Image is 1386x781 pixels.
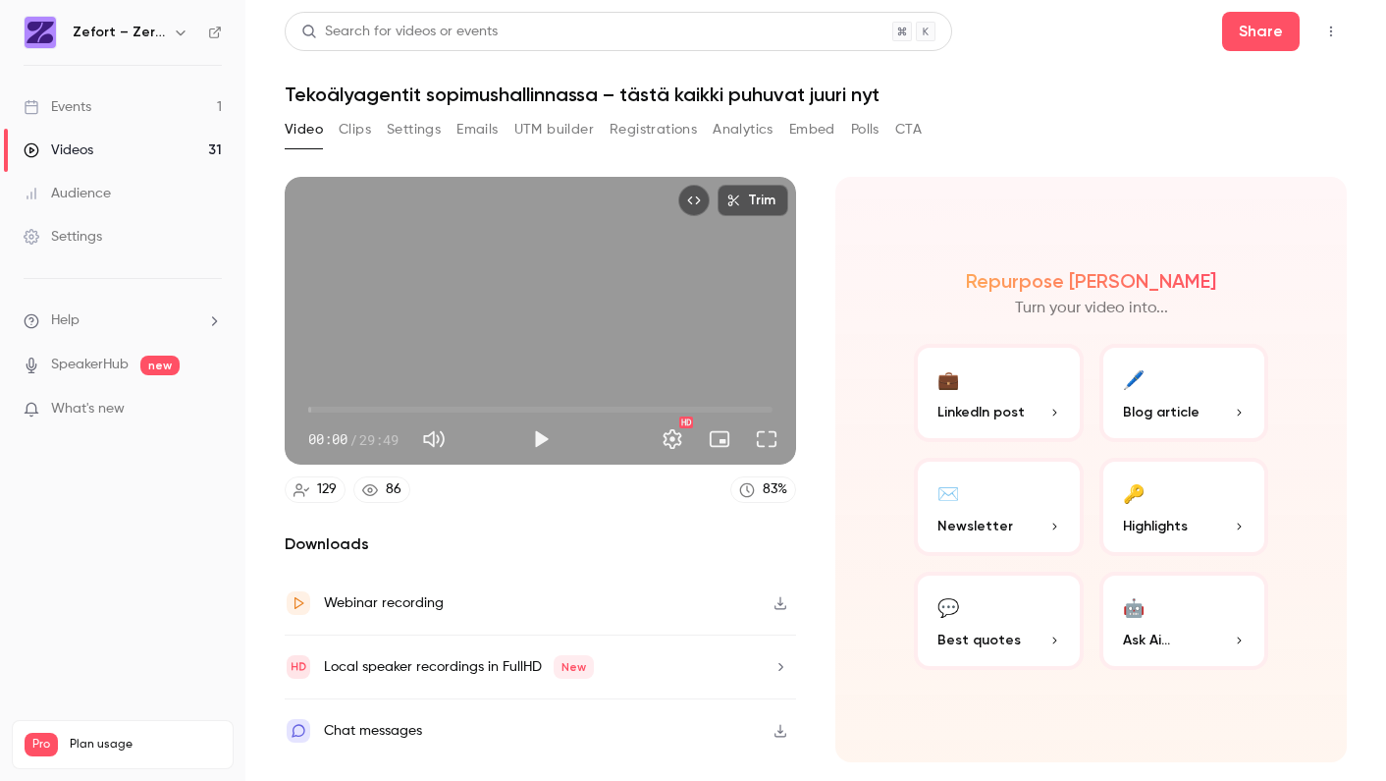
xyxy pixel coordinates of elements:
[514,114,594,145] button: UTM builder
[937,516,1013,536] span: Newsletter
[308,429,399,450] div: 00:00
[285,532,796,556] h2: Downloads
[1099,572,1269,670] button: 🤖Ask Ai...
[140,356,180,375] span: new
[521,419,560,459] button: Play
[349,429,357,450] span: /
[51,310,80,331] span: Help
[339,114,371,145] button: Clips
[1123,516,1188,536] span: Highlights
[851,114,880,145] button: Polls
[914,572,1084,670] button: 💬Best quotes
[1222,12,1300,51] button: Share
[1123,591,1145,622] div: 🤖
[51,355,129,375] a: SpeakerHub
[317,479,337,500] div: 129
[359,429,399,450] span: 29:49
[70,737,221,753] span: Plan usage
[1123,630,1170,650] span: Ask Ai...
[789,114,835,145] button: Embed
[763,479,787,500] div: 83 %
[1015,297,1168,320] p: Turn your video into...
[24,184,111,203] div: Audience
[387,114,441,145] button: Settings
[285,114,323,145] button: Video
[895,114,922,145] button: CTA
[386,479,401,500] div: 86
[24,140,93,160] div: Videos
[1315,16,1347,47] button: Top Bar Actions
[937,630,1021,650] span: Best quotes
[1099,458,1269,556] button: 🔑Highlights
[610,114,697,145] button: Registrations
[324,591,444,615] div: Webinar recording
[718,185,788,216] button: Trim
[73,23,165,42] h6: Zefort – Zero-Effort Contract Management
[285,83,1347,106] h1: Tekoälyagentit sopimushallinnassa – tästä kaikki puhuvat juuri nyt
[937,402,1025,422] span: LinkedIn post
[353,476,410,503] a: 86
[937,477,959,508] div: ✉️
[25,17,56,48] img: Zefort – Zero-Effort Contract Management
[414,419,453,459] button: Mute
[554,655,594,679] span: New
[24,227,102,247] div: Settings
[1123,402,1199,422] span: Blog article
[937,591,959,622] div: 💬
[700,419,739,459] button: Turn on miniplayer
[51,399,125,419] span: What's new
[1123,477,1145,508] div: 🔑
[324,655,594,679] div: Local speaker recordings in FullHD
[456,114,498,145] button: Emails
[713,114,773,145] button: Analytics
[324,719,422,743] div: Chat messages
[1123,363,1145,394] div: 🖊️
[24,310,222,331] li: help-dropdown-opener
[747,419,786,459] button: Full screen
[914,344,1084,442] button: 💼LinkedIn post
[308,429,347,450] span: 00:00
[937,363,959,394] div: 💼
[730,476,796,503] a: 83%
[301,22,498,42] div: Search for videos or events
[653,419,692,459] button: Settings
[914,458,1084,556] button: ✉️Newsletter
[285,476,346,503] a: 129
[24,97,91,117] div: Events
[679,417,693,428] div: HD
[198,401,222,418] iframe: Noticeable Trigger
[678,185,710,216] button: Embed video
[1099,344,1269,442] button: 🖊️Blog article
[25,733,58,756] span: Pro
[966,269,1216,293] h2: Repurpose [PERSON_NAME]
